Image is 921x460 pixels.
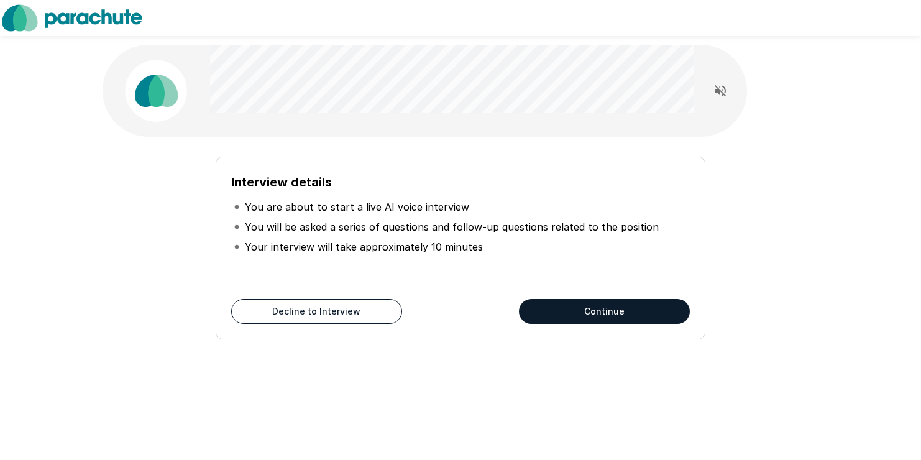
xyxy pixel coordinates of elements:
p: You are about to start a live AI voice interview [245,200,469,214]
img: parachute_avatar.png [125,60,187,122]
p: You will be asked a series of questions and follow-up questions related to the position [245,219,659,234]
button: Decline to Interview [231,299,402,324]
button: Read questions aloud [708,78,733,103]
b: Interview details [231,175,332,190]
p: Your interview will take approximately 10 minutes [245,239,483,254]
button: Continue [519,299,690,324]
